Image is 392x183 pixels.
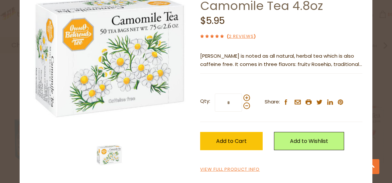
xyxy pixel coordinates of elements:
span: ( ) [227,33,256,39]
img: Onno Behrends Camomile Tea [96,142,123,168]
a: View Full Product Info [200,166,260,173]
a: 2 Reviews [229,33,254,40]
p: [PERSON_NAME] is noted as all natural, herbal tea which is also caffeine free. It comes in three ... [200,52,362,69]
strong: Qty: [200,97,210,105]
span: Add to Cart [216,137,247,145]
span: $5.95 [200,14,225,27]
a: Add to Wishlist [274,132,344,150]
span: Share: [265,98,280,106]
input: Qty: [215,93,242,112]
button: Add to Cart [200,132,263,150]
